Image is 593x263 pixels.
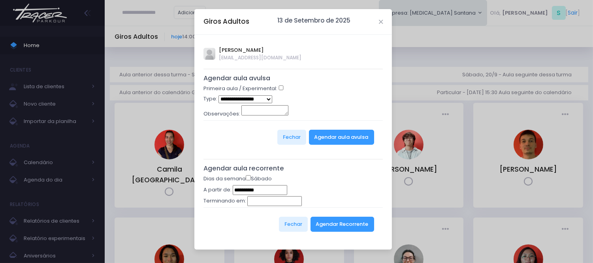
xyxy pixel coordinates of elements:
button: Agendar aula avulsa [309,130,374,145]
button: Close [379,20,383,24]
span: [EMAIL_ADDRESS][DOMAIN_NAME] [219,54,302,61]
form: Dias da semana [203,175,383,241]
button: Fechar [277,130,306,145]
h6: 13 de Setembro de 2025 [278,17,351,24]
label: Type: [203,95,217,103]
label: Observações: [203,110,240,118]
button: Agendar Recorrente [311,217,374,232]
label: Terminando em: [203,197,246,205]
button: Fechar [279,217,308,232]
h5: Agendar aula avulsa [203,74,383,82]
label: Sábado [246,175,272,183]
label: Primeira aula / Experimental: [203,85,277,93]
label: A partir de: [203,186,232,194]
span: [PERSON_NAME] [219,46,302,54]
h5: Giros Adultos [203,17,249,26]
h5: Agendar aula recorrente [203,165,383,172]
input: Sábado [246,175,251,180]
